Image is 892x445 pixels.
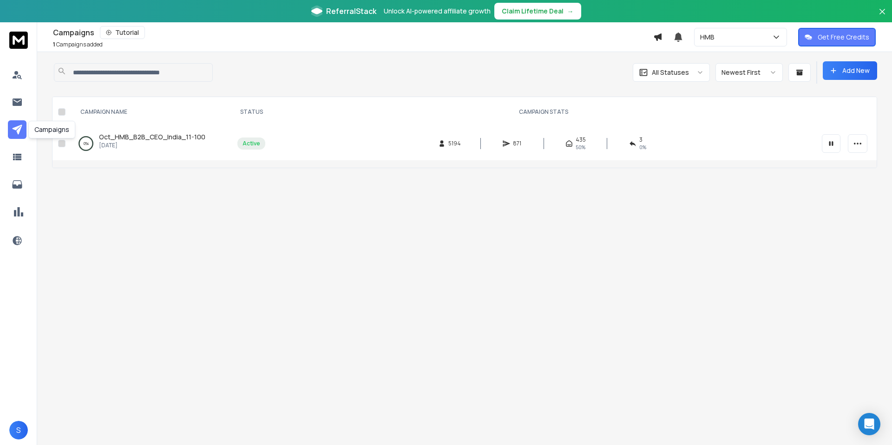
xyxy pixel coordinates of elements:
span: 435 [576,136,586,144]
button: S [9,421,28,439]
th: CAMPAIGN NAME [69,97,232,127]
p: Campaigns added [53,41,103,48]
span: 871 [513,140,522,147]
th: STATUS [232,97,271,127]
span: → [567,7,574,16]
button: Newest First [715,63,783,82]
p: Unlock AI-powered affiliate growth [384,7,491,16]
p: 0 % [84,139,89,148]
p: HMB [700,33,718,42]
span: 1 [53,40,55,48]
button: Tutorial [100,26,145,39]
span: 0 % [639,144,646,151]
div: Active [243,140,260,147]
th: CAMPAIGN STATS [271,97,816,127]
button: Close banner [876,6,888,28]
button: Claim Lifetime Deal→ [494,3,581,20]
p: All Statuses [652,68,689,77]
span: 50 % [576,144,585,151]
span: 5194 [448,140,461,147]
span: Oct_HMB_B2B_CEO_India_11-100 [99,132,205,141]
p: [DATE] [99,142,205,149]
p: Get Free Credits [818,33,869,42]
div: Campaigns [53,26,653,39]
button: Get Free Credits [798,28,876,46]
a: Oct_HMB_B2B_CEO_India_11-100 [99,132,205,142]
span: 3 [639,136,643,144]
div: Campaigns [28,121,75,138]
td: 0%Oct_HMB_B2B_CEO_India_11-100[DATE] [69,127,232,160]
div: Open Intercom Messenger [858,413,880,435]
button: Add New [823,61,877,80]
span: ReferralStack [326,6,376,17]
